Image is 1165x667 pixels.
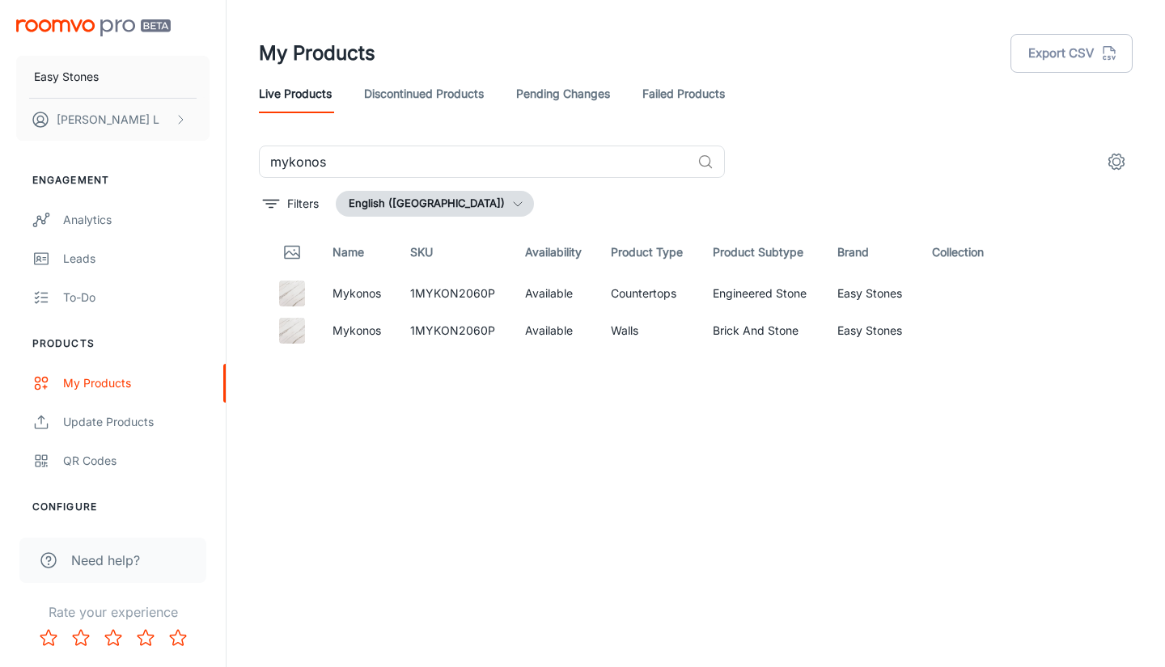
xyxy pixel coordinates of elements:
button: Rate 4 star [129,622,162,654]
th: Name [320,230,397,275]
p: Rate your experience [13,602,213,622]
button: Rate 2 star [65,622,97,654]
div: Leads [63,250,210,268]
th: SKU [397,230,513,275]
td: Engineered Stone [700,275,824,312]
td: Countertops [598,275,700,312]
button: settings [1100,146,1133,178]
td: Available [512,275,598,312]
div: Analytics [63,211,210,229]
button: filter [259,191,323,217]
svg: Thumbnail [282,243,302,262]
div: Update Products [63,413,210,431]
button: Rate 5 star [162,622,194,654]
div: My Products [63,374,210,392]
td: Easy Stones [824,275,919,312]
p: Easy Stones [34,68,99,86]
a: Mykonos [333,286,381,300]
td: Walls [598,312,700,349]
button: [PERSON_NAME] L [16,99,210,141]
h1: My Products [259,39,375,68]
td: 1MYKON2060P [397,275,513,312]
th: Availability [512,230,598,275]
input: Search [259,146,691,178]
button: English ([GEOGRAPHIC_DATA]) [336,191,534,217]
th: Brand [824,230,919,275]
span: Need help? [71,551,140,570]
a: Live Products [259,74,332,113]
div: To-do [63,289,210,306]
button: Rate 3 star [97,622,129,654]
a: Failed Products [642,74,725,113]
p: Filters [287,195,319,213]
a: Pending Changes [516,74,610,113]
a: Mykonos [333,323,381,337]
td: Easy Stones [824,312,919,349]
div: QR Codes [63,452,210,470]
a: Discontinued Products [364,74,484,113]
button: Rate 1 star [32,622,65,654]
th: Product Subtype [700,230,824,275]
button: Easy Stones [16,56,210,98]
img: Roomvo PRO Beta [16,19,171,36]
td: Available [512,312,598,349]
td: Brick And Stone [700,312,824,349]
td: 1MYKON2060P [397,312,513,349]
th: Product Type [598,230,700,275]
button: Export CSV [1010,34,1133,73]
p: [PERSON_NAME] L [57,111,159,129]
th: Collection [919,230,1006,275]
